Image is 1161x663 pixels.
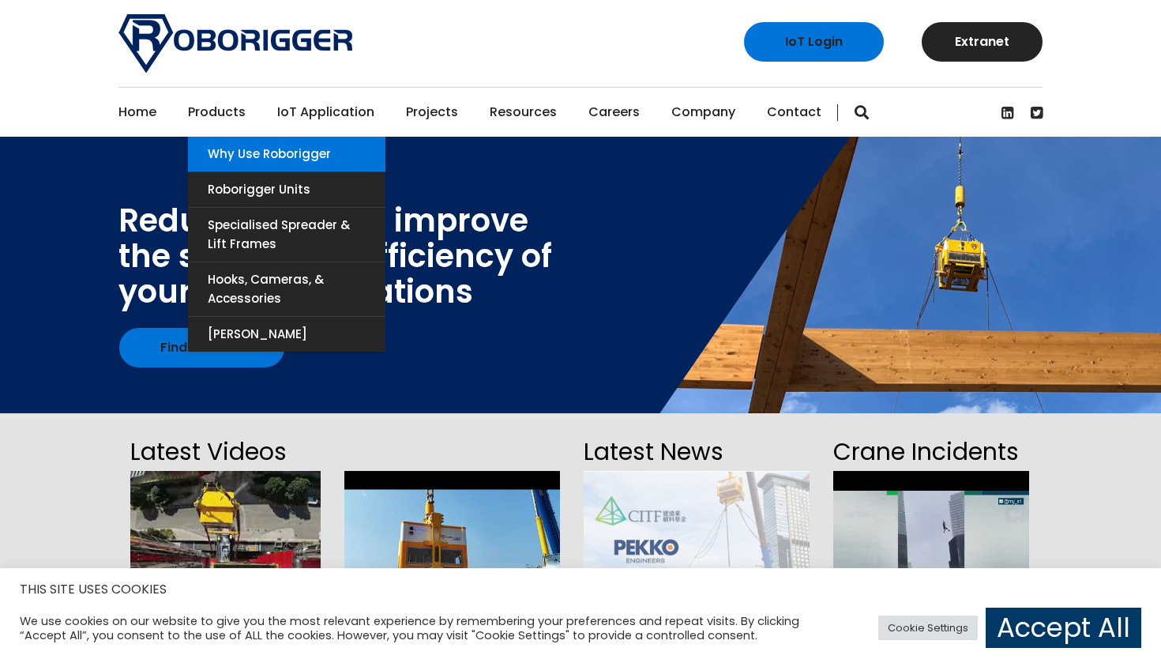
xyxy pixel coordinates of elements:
[588,88,640,137] a: Careers
[118,14,352,73] img: Roborigger
[833,433,1028,471] h2: Crane Incidents
[130,471,321,629] img: hqdefault.jpg
[490,88,557,137] a: Resources
[406,88,458,137] a: Projects
[671,88,735,137] a: Company
[188,262,385,316] a: Hooks, Cameras, & Accessories
[130,433,321,471] h2: Latest Videos
[833,471,1028,629] img: hqdefault.jpg
[744,22,884,62] a: IoT Login
[922,22,1043,62] a: Extranet
[344,471,560,629] img: hqdefault.jpg
[188,137,385,171] a: Why use Roborigger
[119,328,284,367] a: Find out how
[118,88,156,137] a: Home
[878,616,978,640] a: Cookie Settings
[118,203,552,310] div: Reduce cost and improve the safety and efficiency of your lifting operations
[20,614,805,642] div: We use cookies on our website to give you the most relevant experience by remembering your prefer...
[767,88,821,137] a: Contact
[188,172,385,207] a: Roborigger Units
[584,433,810,471] h2: Latest News
[188,208,385,262] a: Specialised Spreader & Lift Frames
[188,88,246,137] a: Products
[986,608,1141,648] a: Accept All
[188,317,385,352] a: [PERSON_NAME]
[277,88,374,137] a: IoT Application
[20,579,1141,600] h5: THIS SITE USES COOKIES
